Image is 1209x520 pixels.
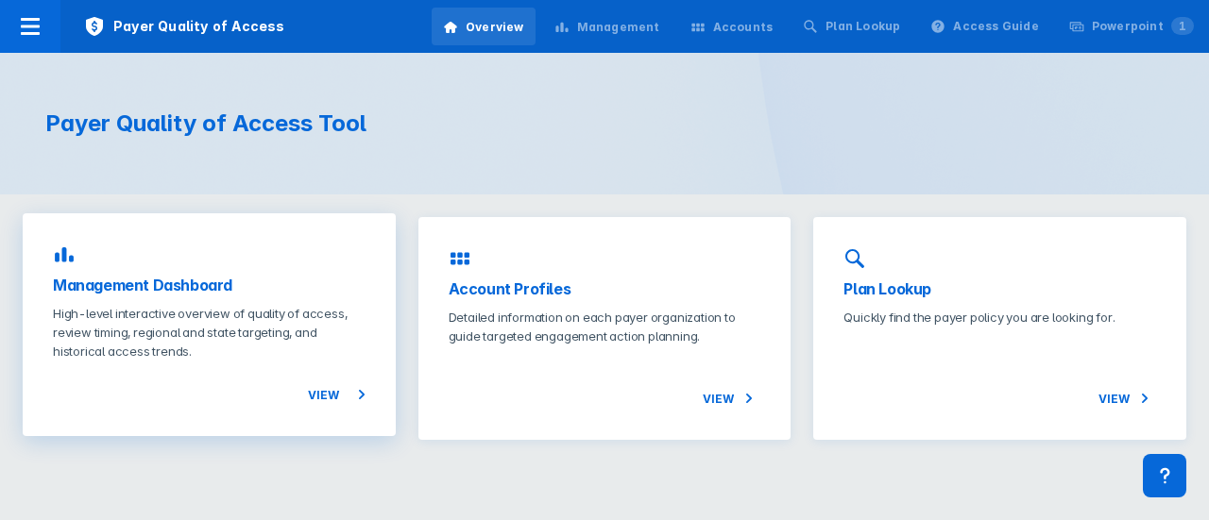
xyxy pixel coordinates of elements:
[1098,387,1156,410] span: View
[843,277,1156,300] h3: Plan Lookup
[679,8,785,45] a: Accounts
[45,109,582,138] h1: Payer Quality of Access Tool
[449,308,761,345] p: Detailed information on each payer organization to guide targeted engagement action planning.
[826,18,900,35] div: Plan Lookup
[432,8,536,45] a: Overview
[23,213,396,436] a: Management DashboardHigh-level interactive overview of quality of access, review timing, regional...
[953,18,1038,35] div: Access Guide
[577,19,660,36] div: Management
[1092,18,1194,35] div: Powerpoint
[466,19,524,36] div: Overview
[308,383,366,406] span: View
[53,304,366,361] p: High-level interactive overview of quality of access, review timing, regional and state targeting...
[53,274,366,296] h3: Management Dashboard
[543,8,672,45] a: Management
[703,387,760,410] span: View
[843,308,1156,327] p: Quickly find the payer policy you are looking for.
[1171,17,1194,35] span: 1
[1143,454,1186,497] div: Contact Support
[418,217,792,440] a: Account ProfilesDetailed information on each payer organization to guide targeted engagement acti...
[713,19,774,36] div: Accounts
[449,277,761,300] h3: Account Profiles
